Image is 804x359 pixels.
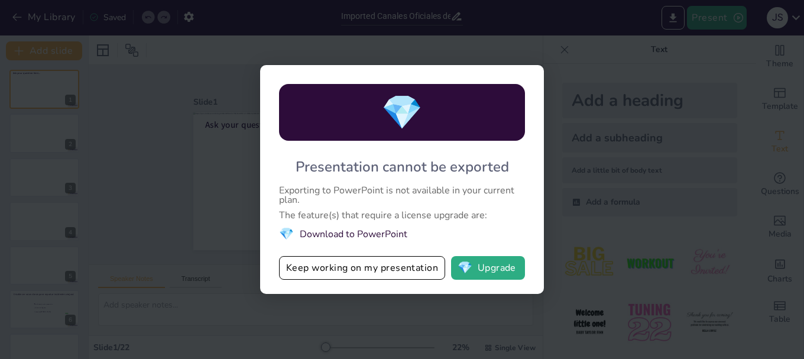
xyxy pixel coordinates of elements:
button: diamondUpgrade [451,256,525,280]
div: Exporting to PowerPoint is not available in your current plan. [279,186,525,205]
span: diamond [381,90,423,135]
div: Presentation cannot be exported [296,157,509,176]
span: diamond [458,262,472,274]
span: diamond [279,226,294,242]
button: Keep working on my presentation [279,256,445,280]
div: The feature(s) that require a license upgrade are: [279,211,525,220]
li: Download to PowerPoint [279,226,525,242]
